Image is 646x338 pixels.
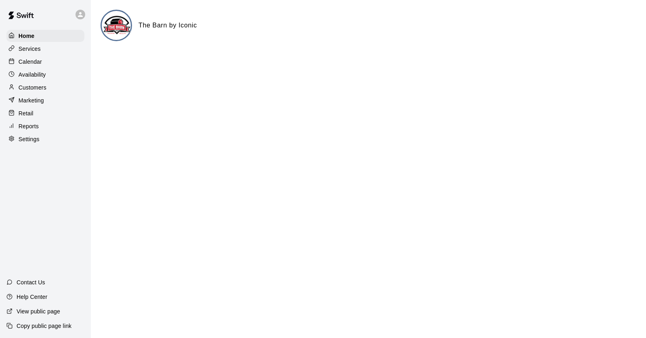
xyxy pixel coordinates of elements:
[138,20,197,31] h6: The Barn by Iconic
[19,135,40,143] p: Settings
[6,120,84,132] a: Reports
[6,133,84,145] a: Settings
[17,293,47,301] p: Help Center
[102,11,132,41] img: The Barn by Iconic logo
[17,278,45,286] p: Contact Us
[6,94,84,106] a: Marketing
[6,69,84,81] a: Availability
[19,96,44,104] p: Marketing
[17,322,71,330] p: Copy public page link
[6,81,84,94] a: Customers
[6,43,84,55] a: Services
[19,71,46,79] p: Availability
[6,56,84,68] a: Calendar
[19,83,46,92] p: Customers
[19,32,35,40] p: Home
[6,30,84,42] a: Home
[19,122,39,130] p: Reports
[19,45,41,53] p: Services
[19,109,34,117] p: Retail
[6,107,84,119] a: Retail
[19,58,42,66] p: Calendar
[17,307,60,315] p: View public page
